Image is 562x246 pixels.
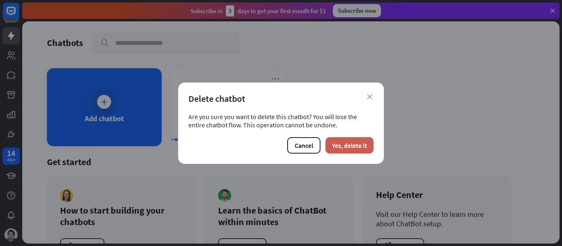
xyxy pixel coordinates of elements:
button: Open LiveChat chat widget [7,3,31,28]
button: Yes, delete it [325,137,374,154]
button: Cancel [287,137,320,154]
div: Delete chatbot [188,93,374,104]
i: close [367,94,372,99]
div: Are you sure you want to delete this chatbot? You will lose the entire chatbot flow. This operati... [188,113,374,129]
